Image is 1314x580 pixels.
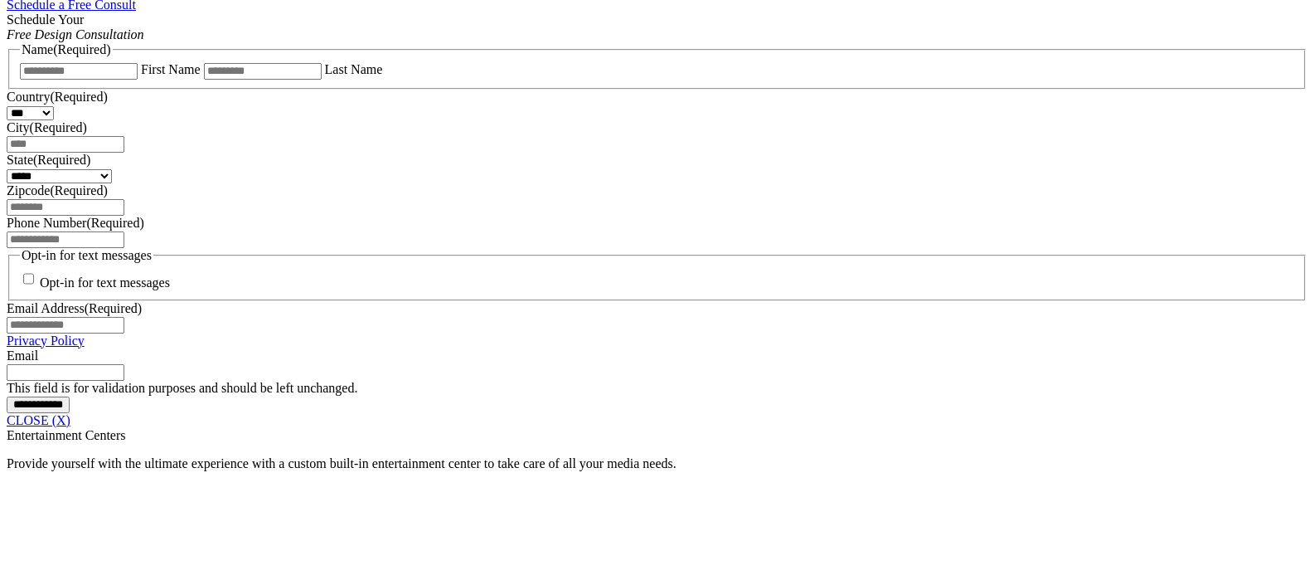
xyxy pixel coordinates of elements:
[7,183,108,197] label: Zipcode
[141,62,201,76] label: First Name
[7,413,70,427] a: CLOSE (X)
[7,90,108,104] label: Country
[7,153,90,167] label: State
[50,90,107,104] span: (Required)
[7,381,1307,396] div: This field is for validation purposes and should be left unchanged.
[325,62,383,76] label: Last Name
[7,12,144,41] span: Schedule Your
[7,348,38,363] label: Email
[30,120,87,134] span: (Required)
[50,183,107,197] span: (Required)
[7,334,85,348] a: Privacy Policy
[7,120,87,134] label: City
[7,428,126,442] span: Entertainment Centers
[7,27,144,41] em: Free Design Consultation
[20,42,113,57] legend: Name
[85,301,142,315] span: (Required)
[7,301,142,315] label: Email Address
[40,276,170,290] label: Opt-in for text messages
[86,216,143,230] span: (Required)
[7,456,1307,471] p: Provide yourself with the ultimate experience with a custom built-in entertainment center to take...
[20,248,153,263] legend: Opt-in for text messages
[53,42,110,56] span: (Required)
[33,153,90,167] span: (Required)
[7,216,144,230] label: Phone Number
